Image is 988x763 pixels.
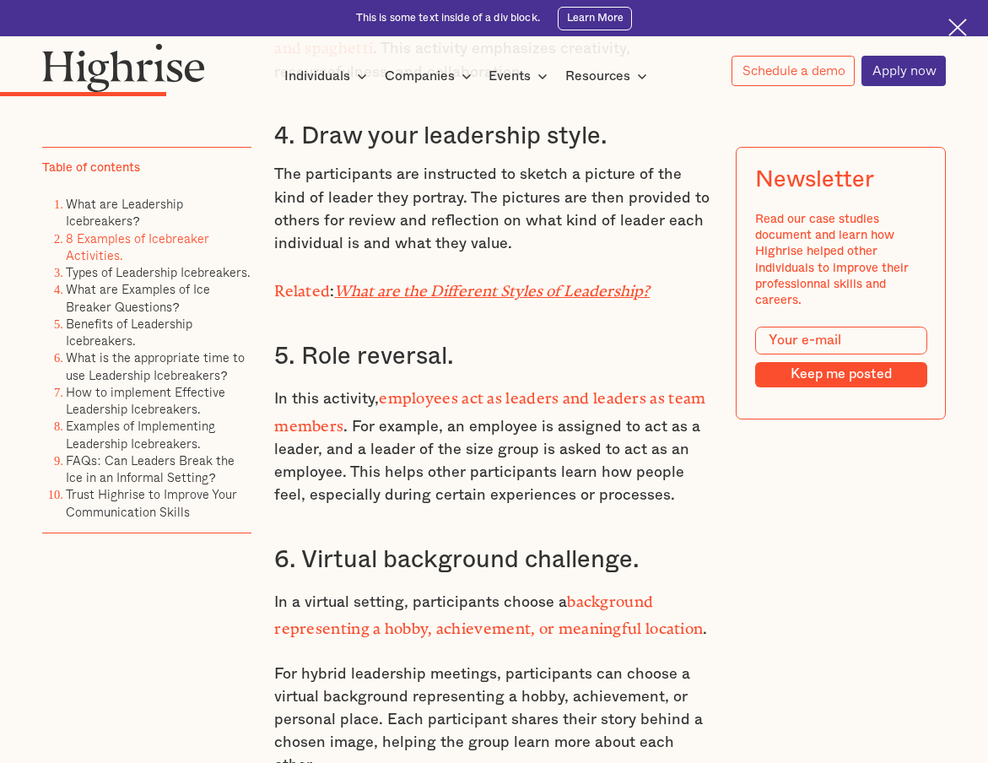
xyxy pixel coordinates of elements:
[565,66,652,86] div: Resources
[66,416,215,452] a: Examples of Implementing Leadership Icebreakers.
[755,211,927,309] div: Read our case studies document and learn how Highrise helped other individuals to improve their p...
[274,276,714,303] p: :
[66,279,210,316] a: What are Examples of Ice Breaker Questions?
[42,160,140,176] div: Table of contents
[565,66,630,86] div: Resources
[385,66,455,86] div: Companies
[861,56,947,86] a: Apply now
[284,66,372,86] div: Individuals
[274,383,714,506] p: In this activity, . For example, an employee is assigned to act as a leader, and a leader of the ...
[732,56,856,86] a: Schedule a demo
[66,194,183,230] a: What are Leadership Icebreakers?
[385,66,477,86] div: Companies
[274,342,714,372] h3: 5. Role reversal.
[274,545,714,576] h3: 6. Virtual background challenge.
[42,43,206,93] img: Highrise logo
[489,66,553,86] div: Events
[66,229,209,265] a: 8 Examples of Icebreaker Activities.
[274,587,714,641] p: In a virtual setting, participants choose a .
[66,348,245,384] a: What is the appropriate time to use Leadership Icebreakers?
[66,484,237,521] a: Trust Highrise to Improve Your Communication Skills
[274,282,330,292] strong: Related
[558,7,632,30] a: Learn More
[755,362,927,387] input: Keep me posted
[284,66,350,86] div: Individuals
[334,282,650,292] a: What are the Different Styles of Leadership?
[755,166,873,193] div: Newsletter
[356,11,540,25] div: This is some text inside of a div block.
[489,66,531,86] div: Events
[66,451,234,487] a: FAQs: Can Leaders Break the Ice in an Informal Setting?
[66,314,192,350] a: Benefits of Leadership Icebreakers.
[274,122,714,152] h3: 4. Draw your leadership style.
[66,382,225,419] a: How to implement Effective Leadership Icebreakers.
[66,262,251,282] a: Types of Leadership Icebreakers.
[755,327,927,354] input: Your e-mail
[274,163,714,255] p: The participants are instructed to sketch a picture of the kind of leader they portray. The pictu...
[274,389,705,426] strong: employees act as leaders and leaders as team members
[948,19,967,37] img: Cross icon
[755,327,927,387] form: Modal Form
